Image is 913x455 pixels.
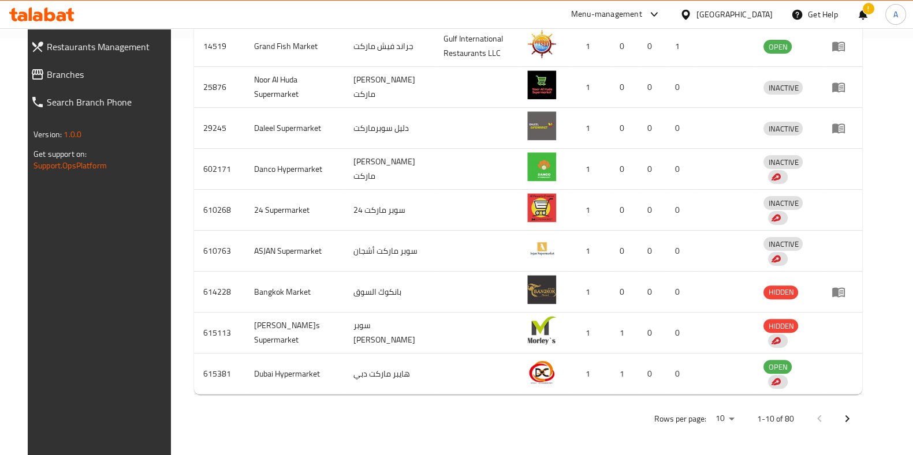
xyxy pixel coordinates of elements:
td: 0 [666,272,694,313]
td: 1 [570,190,610,231]
td: 0 [638,67,666,108]
img: delivery hero logo [770,377,781,387]
div: Indicates that the vendor menu management has been moved to DH Catalog service [768,170,788,184]
span: HIDDEN [763,319,798,333]
td: 1 [570,231,610,272]
td: 25876 [194,67,245,108]
span: A [893,8,898,21]
td: سوبر ماركت أشجان [344,231,434,272]
div: Indicates that the vendor menu management has been moved to DH Catalog service [768,211,788,225]
td: Danco Hypermarket [245,149,344,190]
img: ASJAN Supermarket [527,234,556,263]
td: 29245 [194,108,245,149]
p: 1-10 of 80 [757,412,794,426]
img: Grand Fish Market [527,29,556,58]
div: Menu-management [571,7,642,21]
td: 610268 [194,190,245,231]
div: HIDDEN [763,319,798,333]
td: 24 سوبر ماركت [344,190,434,231]
span: Get support on: [33,146,87,161]
a: Support.OpsPlatform [33,158,107,173]
td: 602171 [194,149,245,190]
td: 0 [638,313,666,354]
td: [PERSON_NAME]s Supermarket [245,313,344,354]
img: delivery hero logo [770,172,781,182]
div: INACTIVE [763,155,803,169]
td: 0 [610,108,638,149]
span: Version: [33,127,62,142]
td: 0 [666,67,694,108]
span: INACTIVE [763,238,803,251]
p: Rows per page: [654,412,706,426]
a: Branches [21,61,180,88]
td: 1 [570,149,610,190]
span: Search Branch Phone [47,95,171,109]
a: Restaurants Management [21,33,180,61]
td: 0 [666,231,694,272]
div: [GEOGRAPHIC_DATA] [696,8,773,21]
td: 0 [638,354,666,394]
td: 0 [638,149,666,190]
td: Bangkok Market [245,272,344,313]
td: 14519 [194,26,245,67]
div: Indicates that the vendor menu management has been moved to DH Catalog service [768,252,788,266]
span: Branches [47,67,171,81]
td: 1 [570,67,610,108]
td: 0 [610,190,638,231]
td: 0 [666,108,694,149]
td: 1 [610,354,638,394]
span: INACTIVE [763,197,803,210]
img: Danco Hypermarket [527,152,556,181]
td: [PERSON_NAME] ماركت [344,149,434,190]
td: 0 [666,190,694,231]
div: Rows per page: [711,410,739,427]
td: 0 [666,354,694,394]
span: 1.0.0 [64,127,81,142]
div: Menu [832,80,853,94]
td: هايبر ماركت دبي [344,354,434,394]
td: 615381 [194,354,245,394]
span: OPEN [763,40,792,54]
td: 0 [610,67,638,108]
td: 0 [638,26,666,67]
span: INACTIVE [763,122,803,136]
img: Bangkok Market [527,275,556,304]
td: 1 [570,313,610,354]
td: 1 [570,354,610,394]
td: 1 [570,26,610,67]
td: 1 [570,272,610,313]
div: Indicates that the vendor menu management has been moved to DH Catalog service [768,375,788,389]
td: بانكوك السوق [344,272,434,313]
td: 0 [666,149,694,190]
td: 0 [610,272,638,313]
div: Menu [832,121,853,135]
td: Gulf International Restaurants LLC [434,26,518,67]
button: Next page [833,405,861,433]
td: 615113 [194,313,245,354]
td: 0 [610,149,638,190]
span: INACTIVE [763,156,803,169]
td: 0 [610,26,638,67]
div: HIDDEN [763,285,798,299]
td: 1 [666,26,694,67]
td: 1 [610,313,638,354]
td: Daleel Supermarket [245,108,344,149]
img: Daleel Supermarket [527,111,556,140]
td: 0 [638,108,666,149]
td: دليل سوبرماركت [344,108,434,149]
img: delivery hero logo [770,213,781,223]
span: Restaurants Management [47,40,171,54]
td: 0 [638,231,666,272]
td: 0 [666,313,694,354]
div: Menu [832,39,853,53]
a: Search Branch Phone [21,88,180,116]
img: delivery hero logo [770,336,781,346]
span: INACTIVE [763,81,803,95]
div: INACTIVE [763,196,803,210]
td: ASJAN Supermarket [245,231,344,272]
img: delivery hero logo [770,254,781,264]
img: 24 Supermarket [527,193,556,222]
td: Grand Fish Market [245,26,344,67]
